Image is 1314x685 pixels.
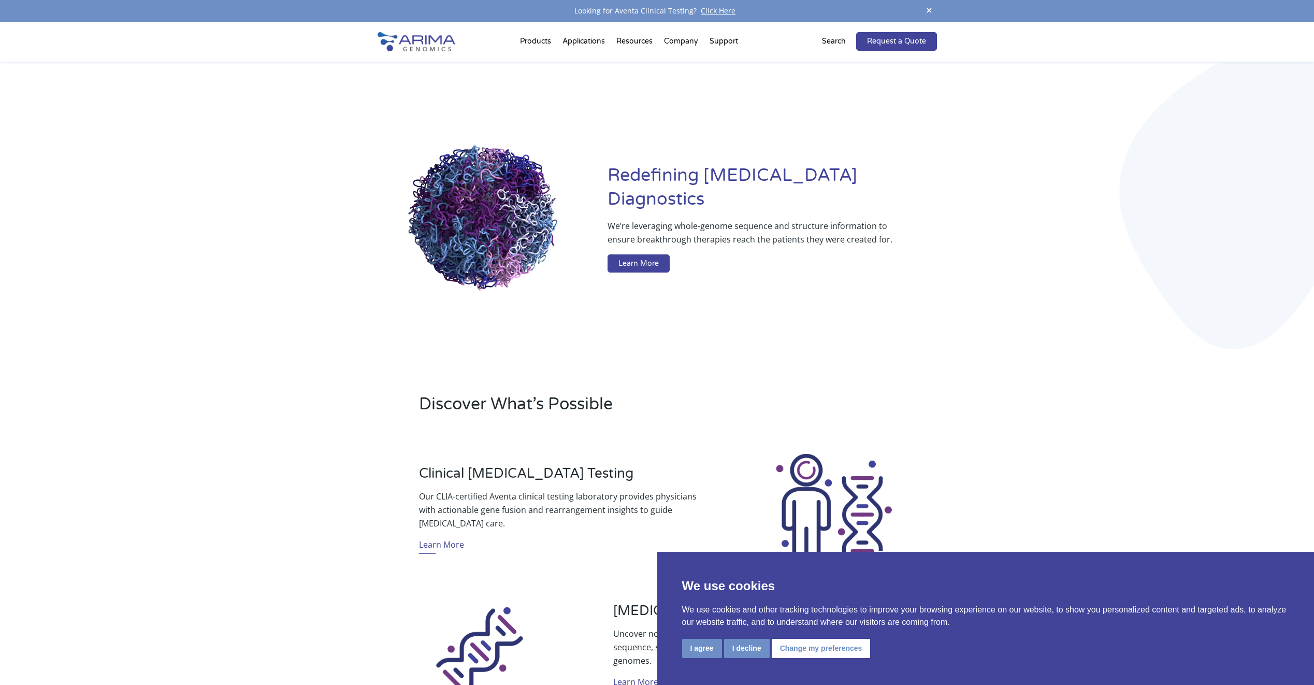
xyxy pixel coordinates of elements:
[724,639,770,658] button: I decline
[682,604,1290,629] p: We use cookies and other tracking technologies to improve your browsing experience on our website...
[608,164,936,219] h1: Redefining [MEDICAL_DATA] Diagnostics
[772,639,871,658] button: Change my preferences
[682,639,722,658] button: I agree
[378,4,937,18] div: Looking for Aventa Clinical Testing?
[772,452,896,575] img: Clinical Testing Icon
[613,603,895,627] h3: [MEDICAL_DATA] Genomics
[822,35,846,48] p: Search
[419,393,789,424] h2: Discover What’s Possible
[682,577,1290,595] p: We use cookies
[613,627,895,667] p: Uncover novel biomarkers and therapeutic targets by exploring the sequence, structure, and regula...
[608,219,895,254] p: We’re leveraging whole-genome sequence and structure information to ensure breakthrough therapies...
[856,32,937,51] a: Request a Quote
[419,490,701,530] p: Our CLIA-certified Aventa clinical testing laboratory provides physicians with actionable gene fu...
[697,6,740,16] a: Click Here
[419,465,701,490] h3: Clinical [MEDICAL_DATA] Testing
[608,254,670,273] a: Learn More
[419,538,464,554] a: Learn More
[378,32,455,51] img: Arima-Genomics-logo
